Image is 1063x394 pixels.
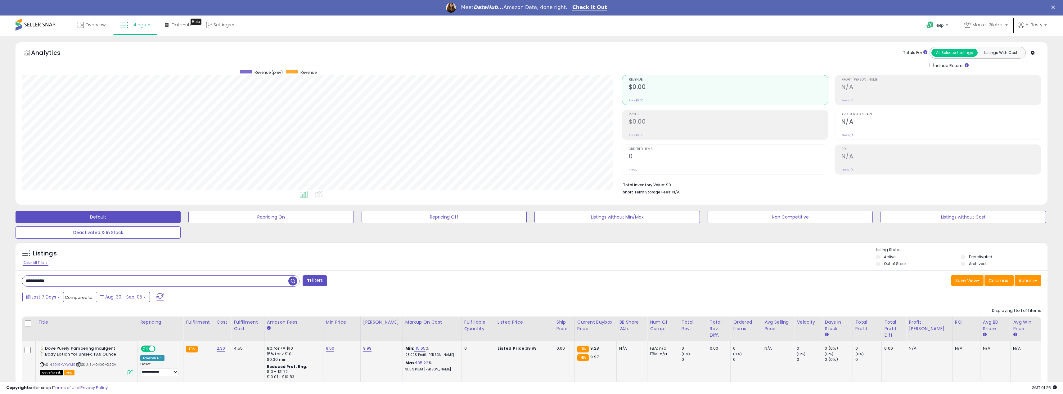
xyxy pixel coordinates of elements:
span: Avg. Buybox Share [841,113,1041,116]
small: (0%) [682,352,690,356]
div: 0 (0%) [825,346,852,351]
a: Check It Out [572,4,607,11]
div: 4.55 [234,346,259,351]
span: Aug-30 - Sep-05 [105,294,142,300]
div: % [405,360,457,372]
div: Amazon AI * [140,355,164,361]
h2: N/A [841,153,1041,161]
span: Overview [85,22,106,28]
button: Last 7 Days [22,292,64,302]
div: 15% for > $10 [267,351,318,357]
div: $9.99 [498,346,549,351]
div: Profit [PERSON_NAME] [909,319,949,332]
a: DataHub [160,15,196,34]
div: Markup on Cost [405,319,459,325]
div: $10 - $11.72 [267,369,318,374]
div: N/A [764,346,789,351]
b: Listed Price: [498,345,526,351]
a: Market Global [960,15,1012,36]
div: Ordered Items [733,319,759,332]
h2: 0 [629,153,828,161]
li: $0 [623,181,1037,188]
div: 0 (0%) [825,357,852,362]
span: OFF [155,346,164,352]
button: Non Competitive [708,211,873,223]
b: Min: [405,345,415,351]
div: 0 [855,357,882,362]
div: ASIN: [40,346,133,374]
small: FBA [577,346,589,352]
span: DataHub [172,22,191,28]
div: 0 [733,346,762,351]
button: Listings without Cost [881,211,1046,223]
span: 2025-09-13 01:25 GMT [1032,385,1057,391]
div: Meet Amazon Data, done right. [461,4,567,11]
small: Prev: $0.00 [629,133,643,137]
span: ROI [841,148,1041,151]
label: Out of Stock [884,261,907,266]
div: BB Share 24h. [619,319,645,332]
span: All listings that are currently out of stock and unavailable for purchase on Amazon [40,370,63,375]
small: Prev: N/A [841,99,854,102]
a: Settings [201,15,239,34]
div: Fulfillment Cost [234,319,261,332]
small: Avg BB Share. [983,332,987,338]
div: 0 [797,357,822,362]
div: Clear All Filters [22,260,49,266]
small: Prev: N/A [841,133,854,137]
button: Actions [1015,275,1041,286]
small: Days In Stock. [825,332,828,338]
div: Listed Price [498,319,551,325]
div: Tooltip anchor [191,19,201,25]
span: Revenue [629,78,828,82]
button: Filters [303,275,327,286]
span: 9.97 [590,354,599,360]
div: Close [1051,6,1057,9]
span: Compared to: [65,294,93,300]
div: Ship Price [556,319,572,332]
div: Num of Comp. [650,319,676,332]
div: ROI [955,319,978,325]
h2: N/A [841,83,1041,92]
div: seller snap | | [6,385,108,391]
a: 9.99 [363,345,372,352]
span: Profit [629,113,828,116]
p: 28.00% Profit [PERSON_NAME] [405,353,457,357]
b: Dove Purely Pampering Indulgent Body Lotion for Unisex, 13.6 Ounce [45,346,120,359]
a: Terms of Use [53,385,79,391]
span: Columns [989,277,1008,284]
div: Amazon Fees [267,319,321,325]
div: Totals For [903,50,927,56]
small: Prev: N/A [841,168,854,172]
small: Amazon Fees. [267,325,271,331]
div: Displaying 1 to 1 of 1 items [992,308,1041,314]
a: B019XVXWME [52,362,75,367]
div: Include Returns [925,62,976,69]
div: Avg Selling Price [764,319,791,332]
a: Listings [115,15,155,34]
a: 115.65 [414,345,426,352]
small: (0%) [797,352,805,356]
button: Listings without Min/Max [534,211,700,223]
div: 0 [855,346,882,351]
span: Revenue [300,70,317,75]
span: 9.28 [590,345,599,351]
i: DataHub... [473,4,503,10]
h2: $0.00 [629,118,828,126]
div: $0.30 min [267,357,318,362]
div: N/A [1013,346,1036,351]
span: Listings [130,22,146,28]
button: All Selected Listings [931,49,978,57]
div: Days In Stock [825,319,850,332]
div: Fulfillable Quantity [464,319,492,332]
div: Total Profit Diff. [884,319,903,339]
div: 0.00 [556,346,570,351]
div: N/A [909,346,947,351]
span: Market Global [972,22,1003,28]
div: FBA: n/a [650,346,674,351]
small: (0%) [825,352,833,356]
a: Overview [73,15,110,34]
button: Default [16,211,181,223]
button: Columns [984,275,1014,286]
img: 31QH6HEZ-RL._SL40_.jpg [40,346,43,358]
